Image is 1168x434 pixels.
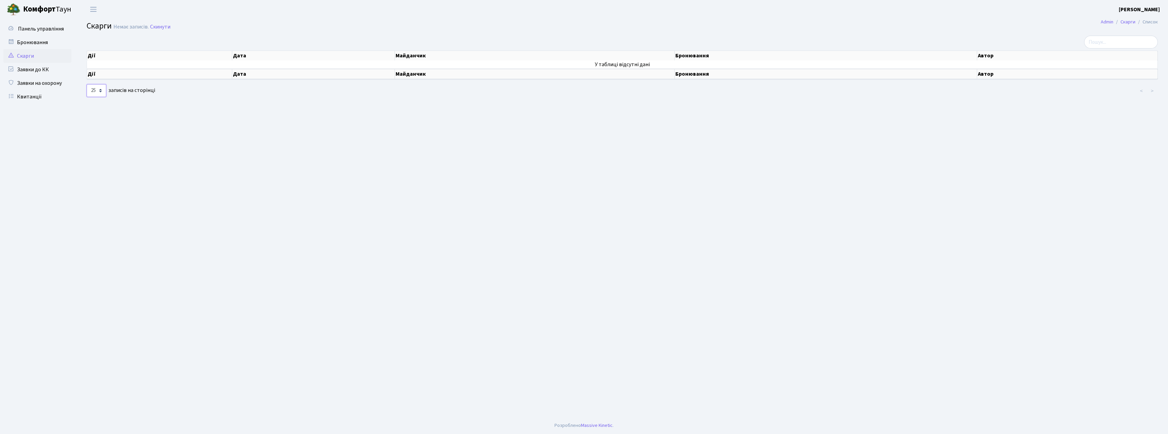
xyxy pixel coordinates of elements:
[18,25,64,33] span: Панель управління
[3,76,71,90] a: Заявки на охорону
[232,51,395,60] th: Дата
[977,69,1158,79] th: Автор
[3,36,71,49] a: Бронювання
[1101,18,1113,25] a: Admin
[581,422,613,429] a: Massive Kinetic
[87,69,232,79] th: Дії
[675,51,977,60] th: Бронювання
[3,63,71,76] a: Заявки до КК
[3,90,71,103] a: Квитанції
[23,4,71,15] span: Таун
[23,4,56,15] b: Комфорт
[150,24,170,30] a: Скинути
[675,69,977,79] th: Бронювання
[1084,36,1158,49] input: Пошук...
[1119,5,1160,14] a: [PERSON_NAME]
[1119,6,1160,13] b: [PERSON_NAME]
[1091,15,1168,29] nav: breadcrumb
[3,49,71,63] a: Скарги
[87,84,155,97] label: записів на сторінці
[87,60,1158,69] td: У таблиці відсутні дані
[7,3,20,16] img: logo.png
[1135,18,1158,26] li: Список
[113,24,149,30] div: Немає записів.
[554,422,614,429] div: Розроблено .
[977,51,1158,60] th: Автор
[1120,18,1135,25] a: Скарги
[85,4,102,15] button: Переключити навігацію
[87,20,112,32] span: Скарги
[395,69,675,79] th: Майданчик
[232,69,395,79] th: Дата
[3,22,71,36] a: Панель управління
[87,84,106,97] select: записів на сторінці
[395,51,675,60] th: Майданчик
[87,51,232,60] th: Дії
